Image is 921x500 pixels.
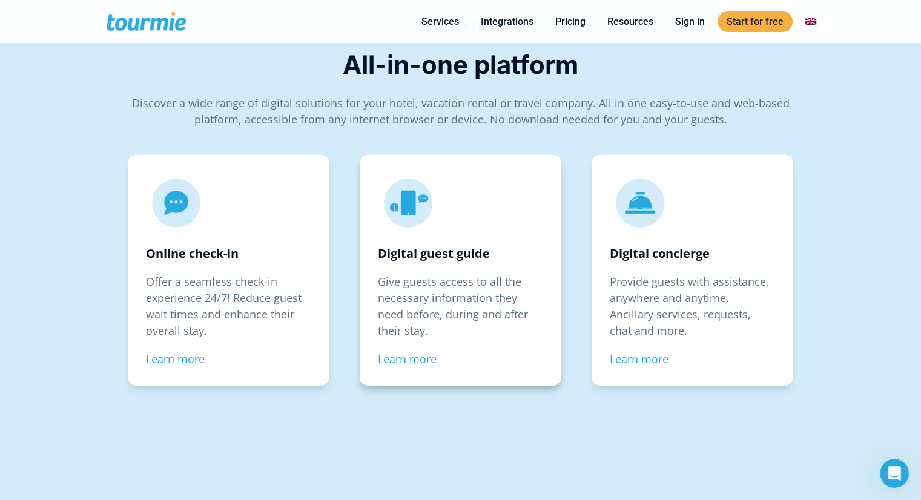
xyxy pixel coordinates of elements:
[472,14,543,29] a: Integrations
[146,274,311,339] p: Offer a seamless check-in experience 24/7! Reduce guest wait times and enhance their overall stay.
[546,14,595,29] a: Pricing
[412,14,468,29] a: Services
[880,459,909,488] iframe: Intercom live chat
[610,352,668,366] a: Learn more
[598,14,662,29] a: Resources
[343,49,578,80] span: All-in-one platform
[146,352,205,366] a: Learn more
[610,274,775,339] p: Provide guests with assistance, anywhere and anytime. Ancillary services, requests, chat and more.
[666,14,714,29] a: Sign in
[378,352,437,366] a: Learn more
[125,95,796,128] p: Discover a wide range of digital solutions for your hotel, vacation rental or travel company. All...
[378,245,490,262] strong: Digital guest guide
[718,11,793,32] a: Start for free
[378,274,543,339] p: Give guests access to all the necessary information they need before, during and after their stay.
[610,245,710,262] strong: Digital concierge
[146,245,239,262] strong: Online check-in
